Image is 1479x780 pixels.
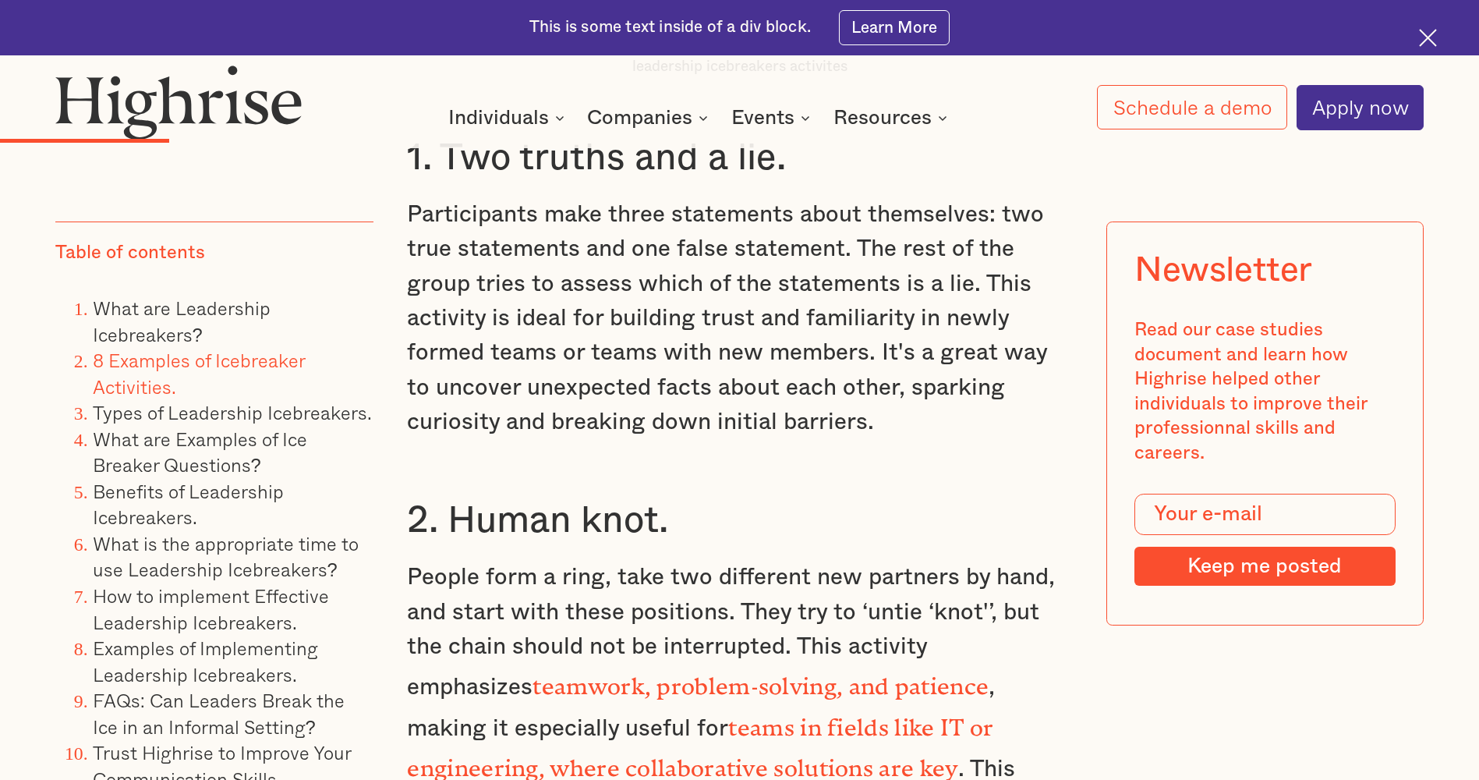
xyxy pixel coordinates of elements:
h3: 2. Human knot. [407,498,1071,544]
p: Participants make three statements about themselves: two true statements and one false statement.... [407,197,1071,440]
div: Individuals [448,108,549,127]
a: Apply now [1297,85,1424,130]
div: Individuals [448,108,569,127]
a: FAQs: Can Leaders Break the Ice in an Informal Setting? [93,686,345,741]
a: How to implement Effective Leadership Icebreakers. [93,581,329,636]
img: Highrise logo [55,65,303,140]
a: 8 Examples of Icebreaker Activities. [93,346,305,401]
div: Events [731,108,815,127]
strong: teamwork, problem-solving, and patience [533,673,989,688]
a: Schedule a demo [1097,85,1286,129]
img: Cross icon [1419,29,1437,47]
a: Benefits of Leadership Icebreakers. [93,477,284,532]
a: What are Leadership Icebreakers? [93,293,271,349]
div: This is some text inside of a div block. [529,16,811,38]
div: Newsletter [1134,250,1312,291]
div: Companies [587,108,692,127]
form: Modal Form [1134,494,1395,586]
div: Resources [833,108,952,127]
div: Read our case studies document and learn how Highrise helped other individuals to improve their p... [1134,318,1395,466]
div: Companies [587,108,713,127]
a: Learn More [839,10,950,45]
a: What is the appropriate time to use Leadership Icebreakers? [93,529,359,584]
h3: 1. Two truths and a lie. [407,135,1071,181]
input: Keep me posted [1134,547,1395,586]
div: Resources [833,108,932,127]
a: Types of Leadership Icebreakers. [93,398,372,427]
div: Table of contents [55,241,205,266]
input: Your e-mail [1134,494,1395,535]
a: Examples of Implementing Leadership Icebreakers. [93,633,318,689]
a: What are Examples of Ice Breaker Questions? [93,424,307,480]
div: Events [731,108,794,127]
